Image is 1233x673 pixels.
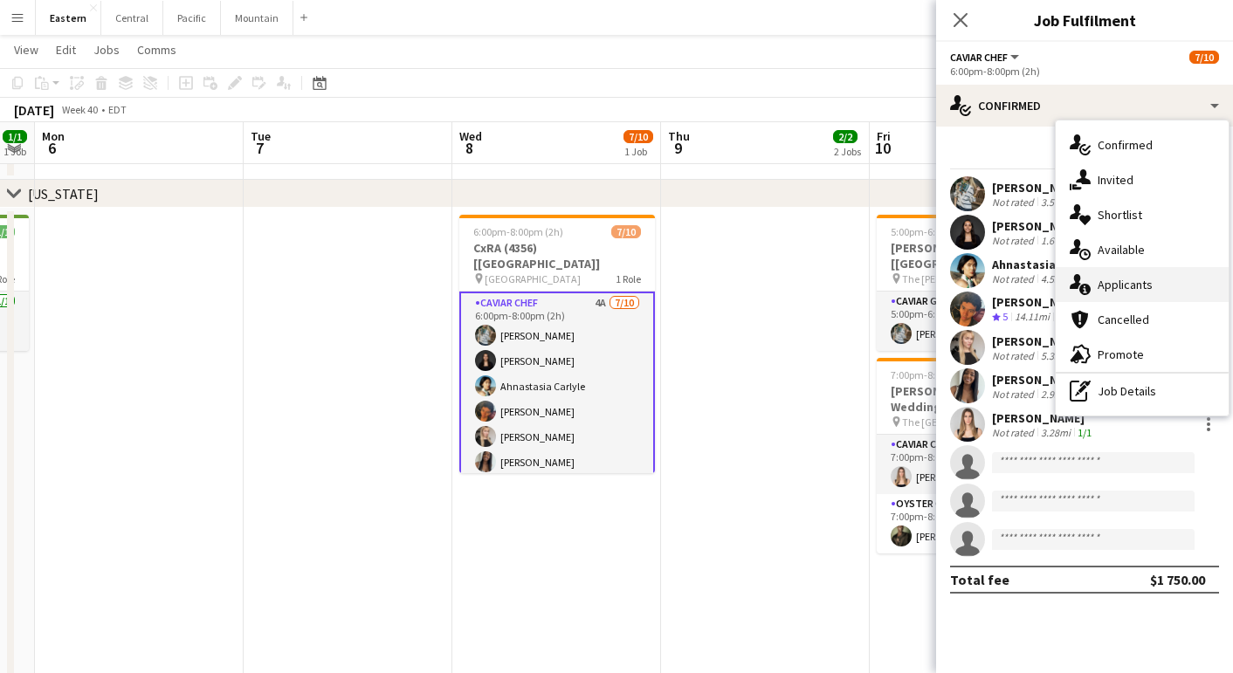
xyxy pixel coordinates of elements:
div: 1 Job [3,145,26,158]
span: 6:00pm-8:00pm (2h) [473,225,563,238]
span: Fri [877,128,891,144]
div: 3.28mi [1037,426,1074,439]
button: Mountain [221,1,293,35]
span: 1 Role [616,272,641,285]
div: 14.11mi [1011,310,1053,325]
span: Caviar Chef [950,51,1008,64]
span: 5:00pm-6:00pm (1h) [891,225,981,238]
span: Confirmed [1098,137,1153,153]
span: Week 40 [58,103,101,116]
app-card-role: Caviar Chef4A7/106:00pm-8:00pm (2h)[PERSON_NAME][PERSON_NAME]Ahnastasia Carlyle[PERSON_NAME][PERS... [459,292,655,582]
app-card-role: Caviar Chef1/17:00pm-8:00pm (1h)[PERSON_NAME] [877,435,1072,494]
div: [US_STATE] [28,185,99,203]
div: 4.55mi [1037,272,1074,285]
div: [PERSON_NAME] [992,218,1095,234]
div: 3.57mi [1037,196,1074,209]
app-job-card: 5:00pm-6:00pm (1h)1/1[PERSON_NAME] (4304) [[GEOGRAPHIC_DATA]] The [PERSON_NAME] Berkshires (Lenox... [877,215,1072,351]
span: 7/10 [1189,51,1219,64]
div: [PERSON_NAME] [992,333,1095,349]
div: [PERSON_NAME] [992,180,1095,196]
span: Tue [251,128,271,144]
div: EDT [108,103,127,116]
div: [DATE] [14,101,54,119]
span: 7:00pm-8:00pm (1h) [891,368,981,381]
app-card-role: Oyster Chef1/17:00pm-8:00pm (1h)[PERSON_NAME] [877,494,1072,553]
span: 1/1 [3,130,27,143]
div: Confirmed [936,85,1233,127]
span: Shortlist [1098,207,1142,223]
h3: Job Fulfilment [936,9,1233,31]
span: Jobs [93,42,120,58]
div: Not rated [992,426,1037,439]
div: 2 Jobs [834,145,861,158]
span: The [GEOGRAPHIC_DATA] [902,415,1017,429]
div: Total fee [950,571,1009,588]
app-card-role: Caviar Girl1/15:00pm-6:00pm (1h)[PERSON_NAME] [877,292,1072,351]
span: Edit [56,42,76,58]
div: Not rated [992,349,1037,362]
h3: [PERSON_NAME] (4304) [[GEOGRAPHIC_DATA]] [877,240,1072,271]
a: Edit [49,38,83,61]
h3: CxRA (4356) [[GEOGRAPHIC_DATA]] [459,240,655,271]
div: 2.95mi [1037,388,1074,401]
span: 9 [665,138,690,158]
span: Wed [459,128,482,144]
div: Job Details [1056,374,1229,409]
span: 2/2 [833,130,858,143]
app-job-card: 6:00pm-8:00pm (2h)7/10CxRA (4356) [[GEOGRAPHIC_DATA]] [GEOGRAPHIC_DATA]1 RoleCaviar Chef4A7/106:0... [459,215,655,473]
div: 5.35mi [1037,349,1074,362]
span: The [PERSON_NAME] Berkshires (Lenox, [GEOGRAPHIC_DATA]) [902,272,1033,285]
a: View [7,38,45,61]
span: Promote [1098,347,1144,362]
app-job-card: 7:00pm-8:00pm (1h)2/2[PERSON_NAME] Street Weddings + Events (4341) [[GEOGRAPHIC_DATA]] The [GEOGR... [877,358,1072,553]
div: [PERSON_NAME] [992,372,1095,388]
span: Invited [1098,172,1133,188]
button: Pacific [163,1,221,35]
div: Ahnastasia Carlyle [992,257,1098,272]
button: Eastern [36,1,101,35]
div: $1 750.00 [1150,571,1205,588]
div: [PERSON_NAME] [992,410,1095,426]
span: 6 [39,138,65,158]
h3: [PERSON_NAME] Street Weddings + Events (4341) [[GEOGRAPHIC_DATA]] [877,383,1072,415]
div: 1 Job [624,145,652,158]
a: Jobs [86,38,127,61]
span: Applicants [1098,277,1153,292]
span: 7 [248,138,271,158]
span: View [14,42,38,58]
span: 7/10 [623,130,653,143]
span: Mon [42,128,65,144]
a: Comms [130,38,183,61]
span: Thu [668,128,690,144]
span: 8 [457,138,482,158]
div: Not rated [992,272,1037,285]
span: Available [1098,242,1145,258]
span: Cancelled [1098,312,1149,327]
div: Not rated [992,196,1037,209]
span: 10 [874,138,891,158]
span: 7/10 [611,225,641,238]
button: Caviar Chef [950,51,1022,64]
app-skills-label: 1/1 [1078,426,1092,439]
div: Not rated [992,234,1037,247]
div: [PERSON_NAME] [992,294,1085,310]
span: [GEOGRAPHIC_DATA] [485,272,581,285]
button: Central [101,1,163,35]
span: 5 [1002,310,1008,323]
div: 6:00pm-8:00pm (2h) [950,65,1219,78]
div: 1.64mi [1037,234,1074,247]
span: Comms [137,42,176,58]
div: Not rated [992,388,1037,401]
